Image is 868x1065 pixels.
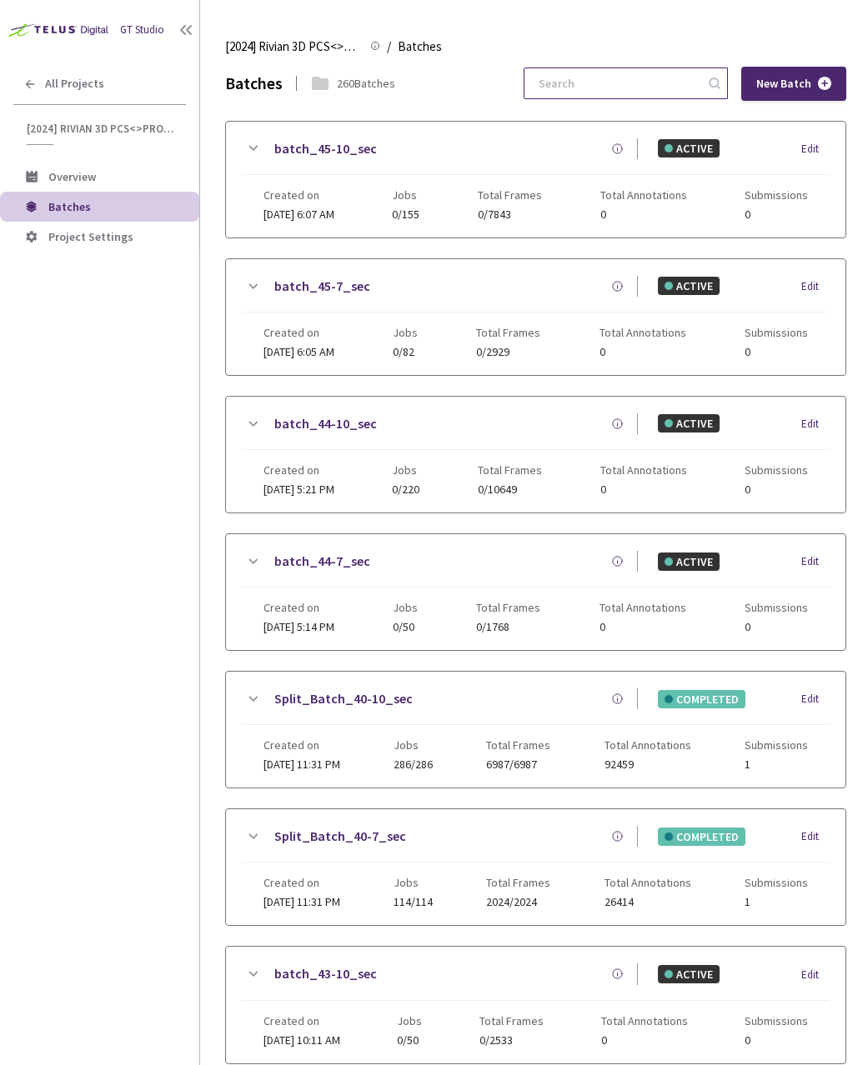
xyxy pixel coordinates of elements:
[478,208,542,221] span: 0/7843
[263,894,340,909] span: [DATE] 11:31 PM
[600,326,686,339] span: Total Annotations
[600,621,686,633] span: 0
[225,72,283,96] div: Batches
[801,828,829,845] div: Edit
[801,416,829,432] div: Edit
[745,758,808,771] span: 1
[486,876,550,889] span: Total Frames
[27,122,176,136] span: [2024] Rivian 3D PCS<>Production
[263,876,340,889] span: Created on
[274,413,377,434] a: batch_44-10_sec
[801,141,829,157] div: Edit
[756,77,811,91] span: New Batch
[120,22,164,38] div: GT Studio
[48,169,96,184] span: Overview
[48,199,91,214] span: Batches
[387,37,391,57] li: /
[605,896,691,908] span: 26414
[392,483,419,496] span: 0/220
[476,326,540,339] span: Total Frames
[745,208,808,221] span: 0
[745,601,808,614] span: Submissions
[479,1014,544,1027] span: Total Frames
[226,534,845,650] div: batch_44-7_secACTIVEEditCreated on[DATE] 5:14 PMJobs0/50Total Frames0/1768Total Annotations0Submi...
[745,346,808,358] span: 0
[397,1014,422,1027] span: Jobs
[263,1032,340,1047] span: [DATE] 10:11 AM
[745,188,808,202] span: Submissions
[394,738,433,752] span: Jobs
[394,758,433,771] span: 286/286
[605,758,691,771] span: 92459
[658,139,720,157] div: ACTIVE
[478,463,542,477] span: Total Frames
[393,601,418,614] span: Jobs
[263,463,334,477] span: Created on
[801,691,829,707] div: Edit
[658,277,720,295] div: ACTIVE
[486,758,550,771] span: 6987/6987
[274,963,377,984] a: batch_43-10_sec
[226,259,845,375] div: batch_45-7_secACTIVEEditCreated on[DATE] 6:05 AMJobs0/82Total Frames0/2929Total Annotations0Submi...
[393,326,418,339] span: Jobs
[745,621,808,633] span: 0
[274,276,370,297] a: batch_45-7_sec
[745,483,808,496] span: 0
[745,463,808,477] span: Submissions
[478,483,542,496] span: 0/10649
[486,896,550,908] span: 2024/2024
[226,122,845,237] div: batch_45-10_secACTIVEEditCreated on[DATE] 6:07 AMJobs0/155Total Frames0/7843Total Annotations0Sub...
[478,188,542,202] span: Total Frames
[605,738,691,752] span: Total Annotations
[263,207,334,222] span: [DATE] 6:07 AM
[392,463,419,477] span: Jobs
[600,188,687,202] span: Total Annotations
[745,876,808,889] span: Submissions
[476,621,540,633] span: 0/1768
[274,826,406,847] a: Split_Batch_40-7_sec
[263,482,334,497] span: [DATE] 5:21 PM
[263,188,334,202] span: Created on
[600,463,687,477] span: Total Annotations
[48,229,133,244] span: Project Settings
[226,947,845,1062] div: batch_43-10_secACTIVEEditCreated on[DATE] 10:11 AMJobs0/50Total Frames0/2533Total Annotations0Sub...
[801,553,829,570] div: Edit
[225,37,360,57] span: [2024] Rivian 3D PCS<>Production
[658,414,720,432] div: ACTIVE
[601,1034,688,1047] span: 0
[745,1014,808,1027] span: Submissions
[745,1034,808,1047] span: 0
[45,77,104,91] span: All Projects
[605,876,691,889] span: Total Annotations
[337,75,395,92] div: 260 Batches
[600,346,686,358] span: 0
[479,1034,544,1047] span: 0/2533
[226,809,845,925] div: Split_Batch_40-7_secCOMPLETEDEditCreated on[DATE] 11:31 PMJobs114/114Total Frames2024/2024Total A...
[745,326,808,339] span: Submissions
[745,896,808,908] span: 1
[263,344,334,359] span: [DATE] 6:05 AM
[398,37,442,57] span: Batches
[263,619,334,634] span: [DATE] 5:14 PM
[397,1034,422,1047] span: 0/50
[263,1014,340,1027] span: Created on
[263,757,340,772] span: [DATE] 11:31 PM
[394,876,433,889] span: Jobs
[486,738,550,752] span: Total Frames
[393,346,418,358] span: 0/82
[529,68,706,98] input: Search
[600,208,687,221] span: 0
[274,551,370,572] a: batch_44-7_sec
[274,688,413,709] a: Split_Batch_40-10_sec
[801,278,829,295] div: Edit
[601,1014,688,1027] span: Total Annotations
[392,208,419,221] span: 0/155
[600,601,686,614] span: Total Annotations
[801,967,829,983] div: Edit
[658,552,720,571] div: ACTIVE
[393,621,418,633] span: 0/50
[263,601,334,614] span: Created on
[226,672,845,787] div: Split_Batch_40-10_secCOMPLETEDEditCreated on[DATE] 11:31 PMJobs286/286Total Frames6987/6987Total ...
[658,965,720,983] div: ACTIVE
[600,483,687,496] span: 0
